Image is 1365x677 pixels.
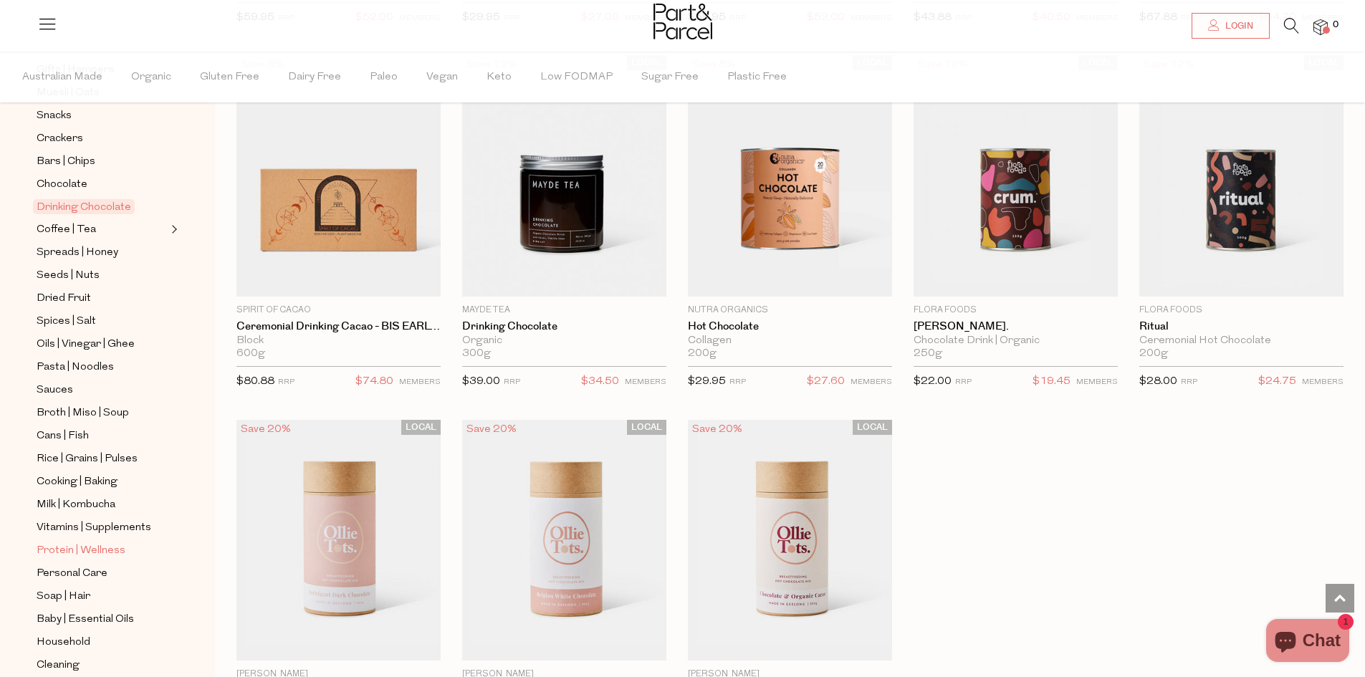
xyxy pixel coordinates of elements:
[37,656,167,674] a: Cleaning
[22,52,102,102] span: Australian Made
[37,176,167,193] a: Chocolate
[37,107,72,125] span: Snacks
[37,634,90,651] span: Household
[168,221,178,238] button: Expand/Collapse Coffee | Tea
[37,657,80,674] span: Cleaning
[131,52,171,102] span: Organic
[37,289,167,307] a: Dried Fruit
[1139,347,1168,360] span: 200g
[688,335,892,347] div: Collagen
[37,519,151,537] span: Vitamins | Supplements
[37,267,100,284] span: Seeds | Nuts
[37,244,118,261] span: Spreads | Honey
[37,130,83,148] span: Crackers
[1302,378,1344,386] small: MEMBERS
[37,244,167,261] a: Spreads | Honey
[37,519,167,537] a: Vitamins | Supplements
[627,420,666,435] span: LOCAL
[688,420,747,439] div: Save 20%
[688,376,726,387] span: $29.95
[1139,55,1344,296] img: Ritual
[37,451,138,468] span: Rice | Grains | Pulses
[688,55,892,296] img: Hot Chocolate
[462,335,666,347] div: Organic
[37,176,87,193] span: Chocolate
[37,290,91,307] span: Dried Fruit
[462,376,500,387] span: $39.00
[540,52,613,102] span: Low FODMAP
[236,335,441,347] div: Block
[37,359,114,376] span: Pasta | Noodles
[236,376,274,387] span: $80.88
[37,565,167,582] a: Personal Care
[33,199,135,214] span: Drinking Chocolate
[462,347,491,360] span: 300g
[37,153,167,171] a: Bars | Chips
[625,378,666,386] small: MEMBERS
[729,378,746,386] small: RRP
[914,304,1118,317] p: Flora Foods
[487,52,512,102] span: Keto
[37,130,167,148] a: Crackers
[462,420,521,439] div: Save 20%
[851,378,892,386] small: MEMBERS
[1262,619,1354,666] inbox-online-store-chat: Shopify online store chat
[288,52,341,102] span: Dairy Free
[581,373,619,391] span: $34.50
[236,320,441,333] a: Ceremonial Drinking Cacao - BIS EARLY SEPT
[688,320,892,333] a: Hot Chocolate
[1258,373,1296,391] span: $24.75
[37,313,96,330] span: Spices | Salt
[1033,373,1071,391] span: $19.45
[853,420,892,435] span: LOCAL
[37,107,167,125] a: Snacks
[401,420,441,435] span: LOCAL
[727,52,787,102] span: Plastic Free
[37,542,167,560] a: Protein | Wellness
[37,358,167,376] a: Pasta | Noodles
[641,52,699,102] span: Sugar Free
[1192,13,1270,39] a: Login
[1313,19,1328,34] a: 0
[1181,378,1197,386] small: RRP
[688,347,717,360] span: 200g
[37,405,129,422] span: Broth | Miso | Soup
[914,55,1118,296] img: Crum.
[37,404,167,422] a: Broth | Miso | Soup
[37,588,90,605] span: Soap | Hair
[1139,376,1177,387] span: $28.00
[37,381,167,399] a: Sauces
[914,376,952,387] span: $22.00
[914,347,942,360] span: 250g
[37,587,167,605] a: Soap | Hair
[914,335,1118,347] div: Chocolate Drink | Organic
[914,320,1118,333] a: [PERSON_NAME].
[37,335,167,353] a: Oils | Vinegar | Ghee
[1139,335,1344,347] div: Ceremonial Hot Chocolate
[37,198,167,216] a: Drinking Chocolate
[688,304,892,317] p: Nutra Organics
[37,473,167,491] a: Cooking | Baking
[37,542,125,560] span: Protein | Wellness
[399,378,441,386] small: MEMBERS
[236,347,265,360] span: 600g
[236,420,441,661] img: Lactation Hot Chocolate
[236,304,441,317] p: Spirit of Cacao
[37,153,95,171] span: Bars | Chips
[37,496,167,514] a: Milk | Kombucha
[37,221,167,239] a: Coffee | Tea
[37,428,89,445] span: Cans | Fish
[37,633,167,651] a: Household
[37,382,73,399] span: Sauces
[37,336,135,353] span: Oils | Vinegar | Ghee
[504,378,520,386] small: RRP
[370,52,398,102] span: Paleo
[955,378,972,386] small: RRP
[1139,304,1344,317] p: Flora Foods
[37,611,134,628] span: Baby | Essential Oils
[37,496,115,514] span: Milk | Kombucha
[37,267,167,284] a: Seeds | Nuts
[37,312,167,330] a: Spices | Salt
[355,373,393,391] span: $74.80
[426,52,458,102] span: Vegan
